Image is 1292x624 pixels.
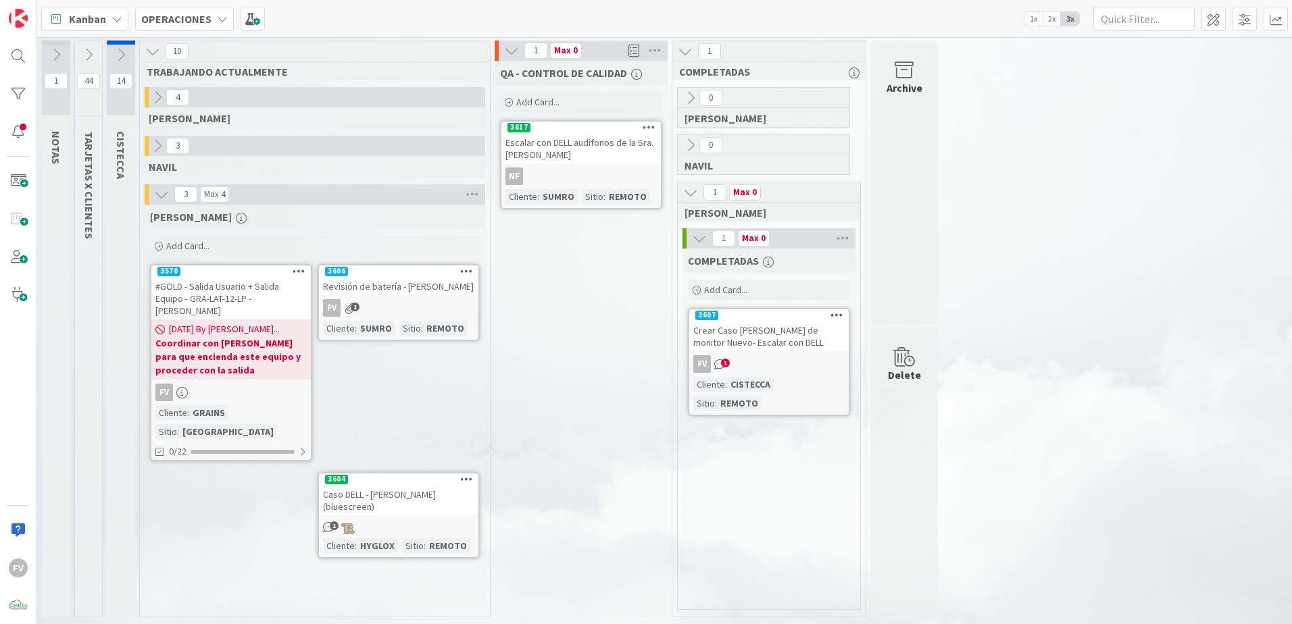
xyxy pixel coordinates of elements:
[501,122,661,163] div: 3617Escalar con DELL audifonos de la Sra. [PERSON_NAME]
[49,131,63,164] span: NOTAS
[318,472,480,558] a: 3604Caso DELL - [PERSON_NAME] (bluescreen)Cliente:HYGLOXSitio:REMOTO
[169,322,280,336] span: [DATE] By [PERSON_NAME]...
[516,96,560,108] span: Add Card...
[323,321,355,336] div: Cliente
[554,47,578,54] div: Max 0
[319,278,478,295] div: Revisión de batería - [PERSON_NAME]
[699,137,722,153] span: 0
[524,43,547,59] span: 1
[150,264,312,461] a: 3570#GOLD - Salida Usuario + Salida Equipo - GRA-LAT-12-LP - [PERSON_NAME][DATE] By [PERSON_NAME]...
[695,311,718,320] div: 3607
[693,377,725,392] div: Cliente
[717,396,762,411] div: REMOTO
[169,444,187,459] span: 0/22
[688,308,850,416] a: 3607Crear Caso [PERSON_NAME] de monitor Nuevo- Escalar con DELLFVCliente:CISTECCASitio:REMOTO
[704,284,747,296] span: Add Card...
[187,405,189,420] span: :
[1061,12,1079,26] span: 3x
[501,122,661,134] div: 3617
[505,189,537,204] div: Cliente
[325,475,348,484] div: 3604
[715,396,717,411] span: :
[501,134,661,163] div: Escalar con DELL audifonos de la Sra. [PERSON_NAME]
[9,596,28,615] img: avatar
[189,405,228,420] div: GRAINS
[402,538,424,553] div: Sitio
[323,299,341,317] div: FV
[9,558,28,577] div: FV
[319,265,478,278] div: 3606
[698,43,721,59] span: 1
[712,230,735,246] span: 1
[500,120,662,209] a: 3617Escalar con DELL audifonos de la Sra. [PERSON_NAME]NFCliente:SUMROSitio:REMOTO
[421,321,423,336] span: :
[151,384,311,401] div: FV
[355,538,357,553] span: :
[351,303,359,311] span: 1
[69,11,106,27] span: Kanban
[727,377,774,392] div: CISTECCA
[507,123,530,132] div: 3617
[582,189,603,204] div: Sitio
[319,486,478,515] div: Caso DELL - [PERSON_NAME] (bluescreen)
[174,186,197,203] span: 3
[742,235,766,242] div: Max 0
[155,405,187,420] div: Cliente
[537,189,539,204] span: :
[355,321,357,336] span: :
[155,384,173,401] div: FV
[721,359,730,367] span: 3
[689,321,849,351] div: Crear Caso [PERSON_NAME] de monitor Nuevo- Escalar con DELL
[693,355,711,373] div: FV
[399,321,421,336] div: Sitio
[155,336,307,377] b: Coordinar con [PERSON_NAME] para que encienda este equipo y proceder con la salida
[703,184,726,201] span: 1
[151,265,311,278] div: 3570
[699,90,722,106] span: 0
[685,206,843,219] span: FERNANDO
[149,160,177,174] span: NAVIL
[318,264,480,341] a: 3606Revisión de batería - [PERSON_NAME]FVCliente:SUMROSitio:REMOTO
[888,367,921,383] div: Delete
[605,189,650,204] div: REMOTO
[155,424,177,439] div: Sitio
[151,265,311,319] div: 3570#GOLD - Salida Usuario + Salida Equipo - GRA-LAT-12-LP - [PERSON_NAME]
[689,355,849,373] div: FV
[505,167,523,185] div: NF
[733,189,757,196] div: Max 0
[319,265,478,295] div: 3606Revisión de batería - [PERSON_NAME]
[319,299,478,317] div: FV
[45,73,68,89] span: 1
[1024,12,1043,26] span: 1x
[109,73,132,89] span: 14
[151,278,311,319] div: #GOLD - Salida Usuario + Salida Equipo - GRA-LAT-12-LP - [PERSON_NAME]
[166,138,189,154] span: 3
[424,538,426,553] span: :
[357,538,398,553] div: HYGLOX
[179,424,277,439] div: [GEOGRAPHIC_DATA]
[357,321,395,336] div: SUMRO
[330,521,339,530] span: 1
[603,189,605,204] span: :
[1043,12,1061,26] span: 2x
[725,377,727,392] span: :
[166,240,209,252] span: Add Card...
[177,424,179,439] span: :
[685,159,833,172] span: NAVIL
[82,132,96,239] span: TARJETAS X CLIENTES
[689,309,849,321] div: 3607
[319,473,478,486] div: 3604
[141,12,212,26] b: OPERACIONES
[426,538,470,553] div: REMOTO
[323,538,355,553] div: Cliente
[685,111,833,125] span: GABRIEL
[325,267,348,276] div: 3606
[693,396,715,411] div: Sitio
[501,167,661,185] div: NF
[166,43,189,59] span: 10
[157,267,180,276] div: 3570
[887,80,922,96] div: Archive
[77,73,100,89] span: 44
[679,65,849,78] span: COMPLETADAS
[9,9,28,28] img: Visit kanbanzone.com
